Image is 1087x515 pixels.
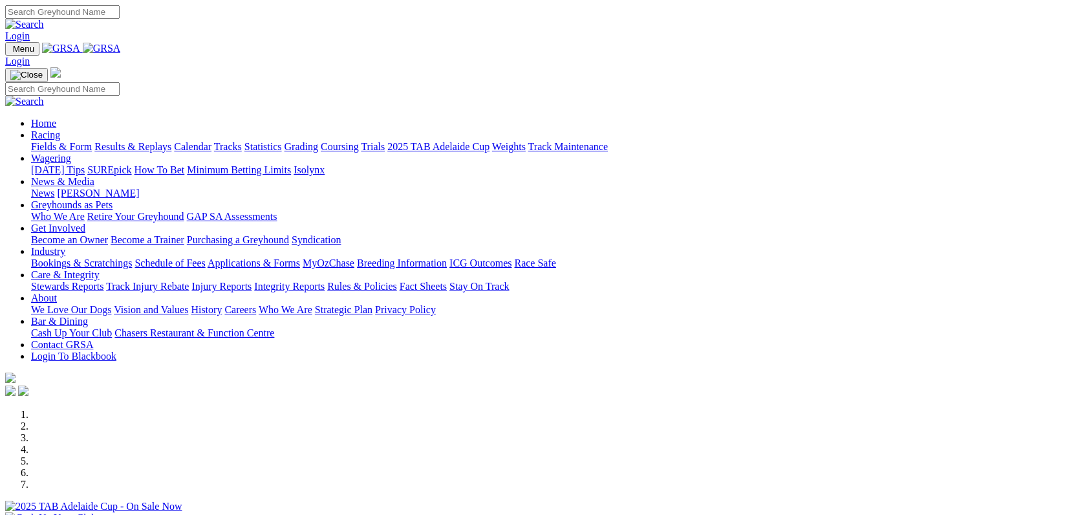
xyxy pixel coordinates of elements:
[31,223,85,234] a: Get Involved
[303,257,354,268] a: MyOzChase
[214,141,242,152] a: Tracks
[187,234,289,245] a: Purchasing a Greyhound
[31,141,92,152] a: Fields & Form
[449,281,509,292] a: Stay On Track
[387,141,490,152] a: 2025 TAB Adelaide Cup
[187,211,277,222] a: GAP SA Assessments
[31,188,54,199] a: News
[31,339,93,350] a: Contact GRSA
[31,234,108,245] a: Become an Owner
[187,164,291,175] a: Minimum Betting Limits
[31,327,112,338] a: Cash Up Your Club
[285,141,318,152] a: Grading
[114,327,274,338] a: Chasers Restaurant & Function Centre
[5,56,30,67] a: Login
[315,304,372,315] a: Strategic Plan
[31,281,1082,292] div: Care & Integrity
[31,304,1082,316] div: About
[31,246,65,257] a: Industry
[94,141,171,152] a: Results & Replays
[5,386,16,396] img: facebook.svg
[5,82,120,96] input: Search
[492,141,526,152] a: Weights
[191,281,252,292] a: Injury Reports
[31,141,1082,153] div: Racing
[514,257,555,268] a: Race Safe
[57,188,139,199] a: [PERSON_NAME]
[294,164,325,175] a: Isolynx
[87,164,131,175] a: SUREpick
[31,118,56,129] a: Home
[357,257,447,268] a: Breeding Information
[31,188,1082,199] div: News & Media
[50,67,61,78] img: logo-grsa-white.png
[31,292,57,303] a: About
[5,5,120,19] input: Search
[31,129,60,140] a: Racing
[191,304,222,315] a: History
[5,68,48,82] button: Toggle navigation
[244,141,282,152] a: Statistics
[31,199,113,210] a: Greyhounds as Pets
[400,281,447,292] a: Fact Sheets
[31,269,100,280] a: Care & Integrity
[259,304,312,315] a: Who We Are
[83,43,121,54] img: GRSA
[135,164,185,175] a: How To Bet
[31,257,132,268] a: Bookings & Scratchings
[31,327,1082,339] div: Bar & Dining
[528,141,608,152] a: Track Maintenance
[18,386,28,396] img: twitter.svg
[114,304,188,315] a: Vision and Values
[5,501,182,512] img: 2025 TAB Adelaide Cup - On Sale Now
[5,19,44,30] img: Search
[449,257,511,268] a: ICG Outcomes
[208,257,300,268] a: Applications & Forms
[375,304,436,315] a: Privacy Policy
[361,141,385,152] a: Trials
[42,43,80,54] img: GRSA
[135,257,205,268] a: Schedule of Fees
[224,304,256,315] a: Careers
[31,164,1082,176] div: Wagering
[5,373,16,383] img: logo-grsa-white.png
[327,281,397,292] a: Rules & Policies
[31,234,1082,246] div: Get Involved
[321,141,359,152] a: Coursing
[31,351,116,362] a: Login To Blackbook
[31,176,94,187] a: News & Media
[31,304,111,315] a: We Love Our Dogs
[10,70,43,80] img: Close
[31,211,85,222] a: Who We Are
[31,316,88,327] a: Bar & Dining
[292,234,341,245] a: Syndication
[111,234,184,245] a: Become a Trainer
[31,164,85,175] a: [DATE] Tips
[31,211,1082,223] div: Greyhounds as Pets
[254,281,325,292] a: Integrity Reports
[87,211,184,222] a: Retire Your Greyhound
[106,281,189,292] a: Track Injury Rebate
[31,257,1082,269] div: Industry
[5,30,30,41] a: Login
[5,42,39,56] button: Toggle navigation
[5,96,44,107] img: Search
[31,281,103,292] a: Stewards Reports
[31,153,71,164] a: Wagering
[174,141,211,152] a: Calendar
[13,44,34,54] span: Menu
